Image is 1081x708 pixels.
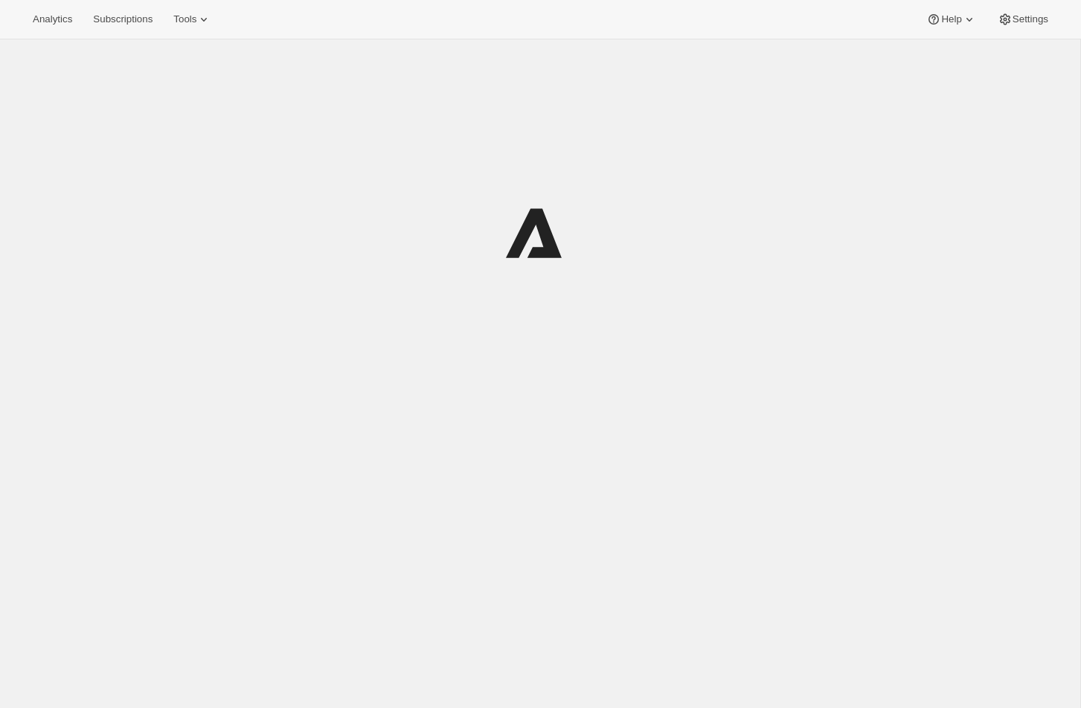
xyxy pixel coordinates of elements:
span: Tools [173,13,196,25]
button: Tools [164,9,220,30]
button: Settings [989,9,1057,30]
span: Analytics [33,13,72,25]
button: Subscriptions [84,9,161,30]
button: Help [917,9,985,30]
button: Analytics [24,9,81,30]
span: Help [941,13,961,25]
span: Subscriptions [93,13,153,25]
span: Settings [1013,13,1048,25]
